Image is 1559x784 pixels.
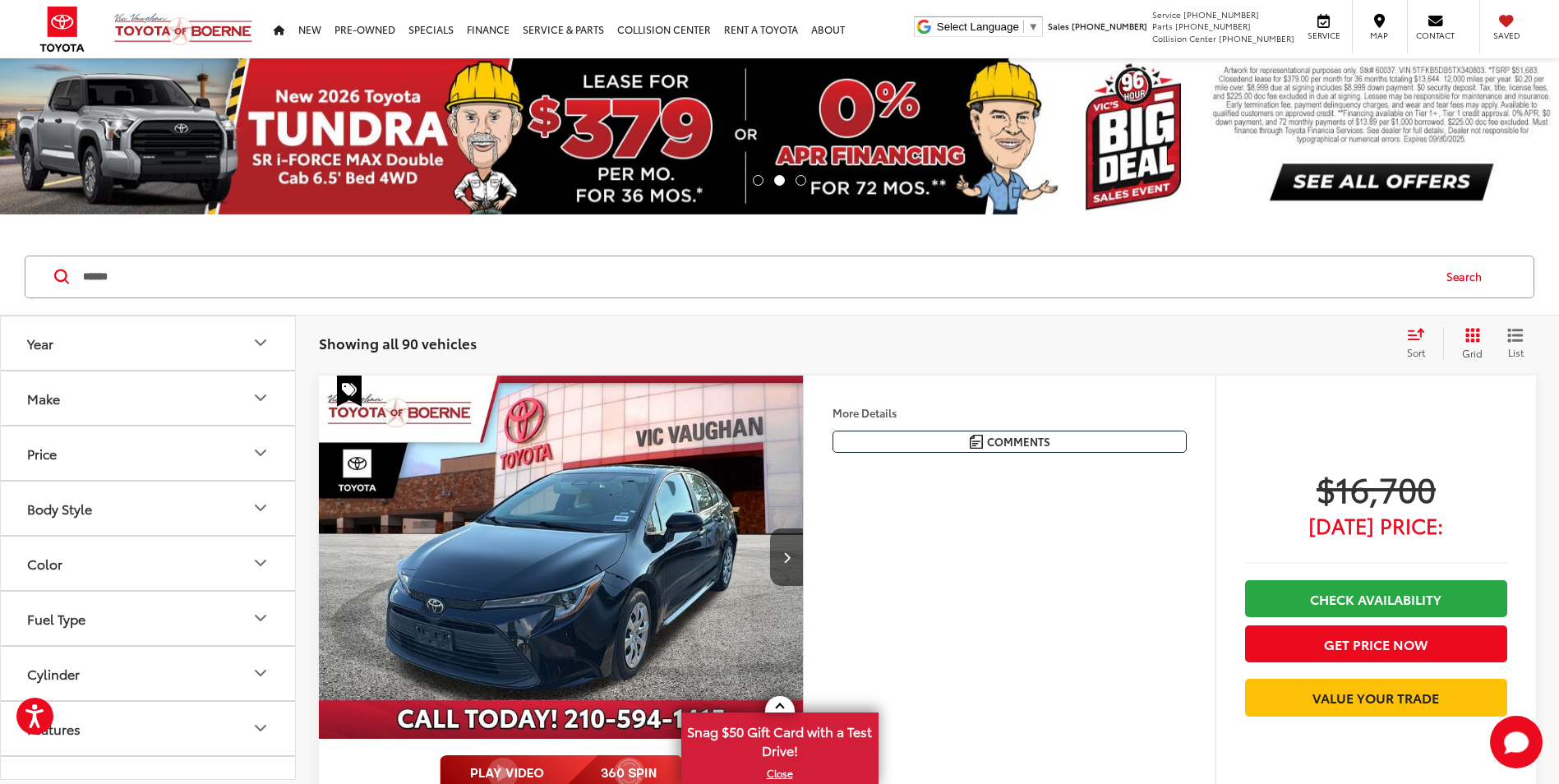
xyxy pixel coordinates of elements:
span: Select Language [937,21,1019,33]
button: Fuel TypeFuel Type [1,592,297,645]
span: Collision Center [1152,32,1216,44]
button: PricePrice [1,427,297,480]
button: List View [1495,327,1536,360]
svg: Start Chat [1490,716,1543,768]
a: 2024 Toyota Corolla LE2024 Toyota Corolla LE2024 Toyota Corolla LE2024 Toyota Corolla LE [318,376,805,740]
img: 2024 Toyota Corolla LE [318,376,805,740]
span: Showing all 90 vehicles [319,333,477,353]
span: [PHONE_NUMBER] [1072,20,1147,32]
div: Body Style [251,498,270,518]
div: Year [27,335,53,351]
span: Map [1361,30,1397,41]
button: Body StyleBody Style [1,482,297,535]
div: Color [27,556,62,571]
button: Grid View [1443,327,1495,360]
img: Comments [970,435,983,449]
span: ▼ [1028,21,1039,33]
a: Select Language​ [937,21,1039,33]
div: Cylinder [27,666,80,681]
a: Value Your Trade [1245,679,1507,716]
button: Search [1431,256,1506,297]
span: [PHONE_NUMBER] [1183,8,1259,21]
span: Parts [1152,20,1173,32]
span: Special [337,376,362,407]
div: Features [251,718,270,738]
div: Color [251,553,270,573]
span: Saved [1488,30,1524,41]
span: [PHONE_NUMBER] [1175,20,1251,32]
div: Price [251,443,270,463]
span: Grid [1462,346,1483,360]
span: [DATE] Price: [1245,517,1507,533]
span: ​ [1023,21,1024,33]
span: [PHONE_NUMBER] [1219,32,1294,44]
span: Snag $50 Gift Card with a Test Drive! [683,714,877,764]
div: Cylinder [251,663,270,683]
span: Comments [987,434,1050,450]
div: Fuel Type [251,608,270,628]
div: Make [27,390,60,406]
span: List [1507,345,1524,359]
button: MakeMake [1,371,297,425]
div: 2024 Toyota Corolla LE 0 [318,376,805,740]
button: Comments [833,431,1187,453]
span: Service [1152,8,1181,21]
button: Next image [770,528,803,586]
button: Select sort value [1399,327,1443,360]
div: Make [251,388,270,408]
a: Check Availability [1245,580,1507,617]
button: CylinderCylinder [1,647,297,700]
button: YearYear [1,316,297,370]
span: Service [1305,30,1342,41]
button: Get Price Now [1245,625,1507,662]
div: Year [251,333,270,353]
div: Fuel Type [27,611,85,626]
span: Sales [1048,20,1069,32]
button: FeaturesFeatures [1,702,297,755]
span: Sort [1407,345,1425,359]
h4: More Details [833,407,1187,418]
div: Body Style [27,500,92,516]
img: Vic Vaughan Toyota of Boerne [113,12,253,46]
div: Price [27,445,57,461]
button: ColorColor [1,537,297,590]
button: Toggle Chat Window [1490,716,1543,768]
input: Search by Make, Model, or Keyword [81,257,1431,297]
span: $16,700 [1245,468,1507,509]
div: Features [27,721,81,736]
span: Contact [1416,30,1455,41]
